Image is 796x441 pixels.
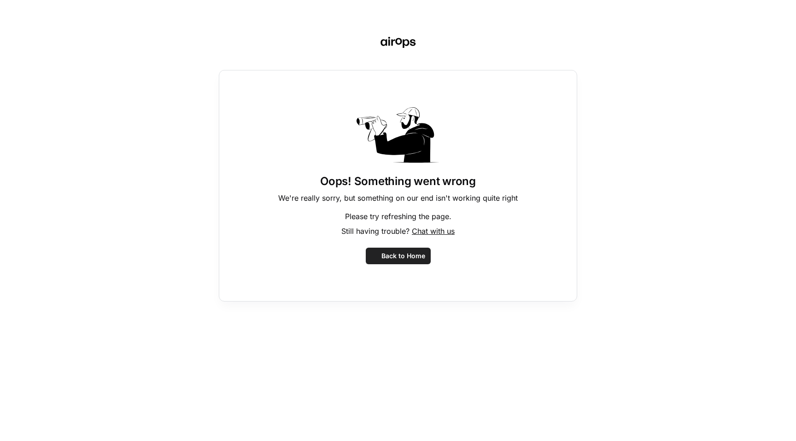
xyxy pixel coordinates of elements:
[366,248,431,264] button: Back to Home
[320,174,476,189] h1: Oops! Something went wrong
[381,251,425,261] span: Back to Home
[412,226,455,236] span: Chat with us
[341,226,455,237] p: Still having trouble?
[278,192,518,203] p: We're really sorry, but something on our end isn't working quite right
[345,211,451,222] p: Please try refreshing the page.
